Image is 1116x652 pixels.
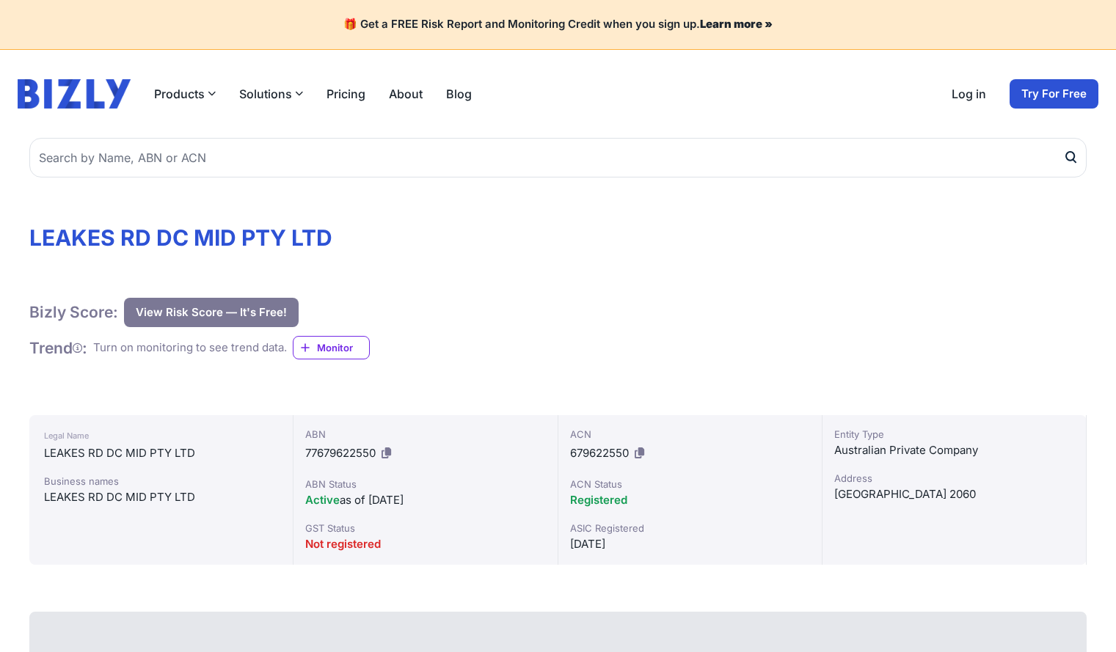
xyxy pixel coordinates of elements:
div: Address [834,471,1074,486]
div: [GEOGRAPHIC_DATA] 2060 [834,486,1074,503]
span: Registered [570,493,627,507]
div: Business names [44,474,278,488]
a: About [389,85,423,103]
div: as of [DATE] [305,491,545,509]
div: ABN [305,427,545,442]
div: ACN Status [570,477,810,491]
div: ASIC Registered [570,521,810,535]
span: Active [305,493,340,507]
h1: LEAKES RD DC MID PTY LTD [29,224,1087,251]
div: ACN [570,427,810,442]
button: Solutions [239,85,303,103]
div: Australian Private Company [834,442,1074,459]
div: GST Status [305,521,545,535]
div: Turn on monitoring to see trend data. [93,340,287,356]
a: Pricing [327,85,365,103]
div: [DATE] [570,535,810,553]
div: Entity Type [834,427,1074,442]
h4: 🎁 Get a FREE Risk Report and Monitoring Credit when you sign up. [18,18,1098,32]
a: Log in [952,85,986,103]
a: Learn more » [700,17,773,31]
span: Not registered [305,537,381,551]
div: LEAKES RD DC MID PTY LTD [44,488,278,506]
button: Products [154,85,216,103]
span: 77679622550 [305,446,376,460]
span: Monitor [317,340,369,355]
a: Try For Free [1010,79,1098,109]
span: 679622550 [570,446,629,460]
div: ABN Status [305,477,545,491]
h1: Trend : [29,338,87,358]
a: Blog [446,85,472,103]
h1: Bizly Score: [29,302,118,322]
button: View Risk Score — It's Free! [124,298,299,327]
a: Monitor [293,336,370,359]
div: Legal Name [44,427,278,444]
input: Search by Name, ABN or ACN [29,138,1087,177]
div: LEAKES RD DC MID PTY LTD [44,444,278,462]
